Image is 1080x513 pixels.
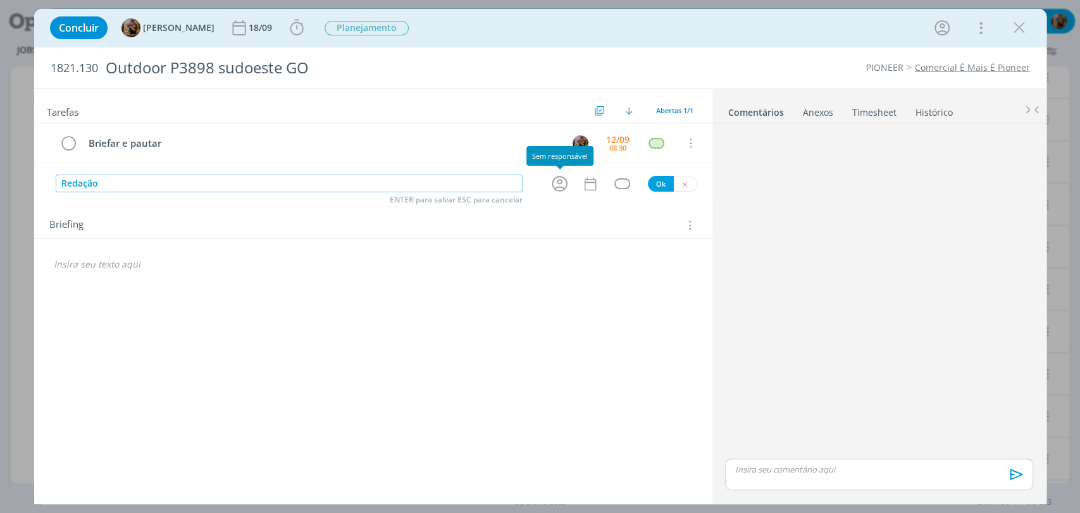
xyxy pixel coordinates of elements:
button: Ok [648,176,674,192]
button: Concluir [50,16,108,39]
div: Outdoor P3898 sudoeste GO [101,53,617,83]
span: Planejamento [325,21,409,35]
span: Concluir [59,23,99,33]
span: Abertas 1/1 [656,106,693,115]
span: ENTER para salvar ESC para cancelar [390,195,523,205]
div: Anexos [803,106,833,119]
button: A[PERSON_NAME] [121,18,214,37]
span: Tarefas [47,103,78,118]
div: dialog [34,9,1046,504]
div: 12/09 [606,135,630,144]
div: Sem responsável [526,146,593,166]
a: Comercial É Mais É Pioneer [915,61,1030,73]
div: 08:30 [609,144,626,151]
button: A [571,133,590,152]
span: Briefing [49,217,84,233]
div: 18/09 [249,23,275,32]
img: A [573,135,588,151]
img: A [121,18,140,37]
button: Planejamento [324,20,409,36]
img: arrow-down.svg [625,107,633,114]
span: [PERSON_NAME] [143,23,214,32]
a: Comentários [728,101,785,119]
span: 1821.130 [51,61,98,75]
div: Briefar e pautar [84,135,561,151]
a: PIONEER [866,61,903,73]
a: Timesheet [852,101,897,119]
a: Histórico [915,101,953,119]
